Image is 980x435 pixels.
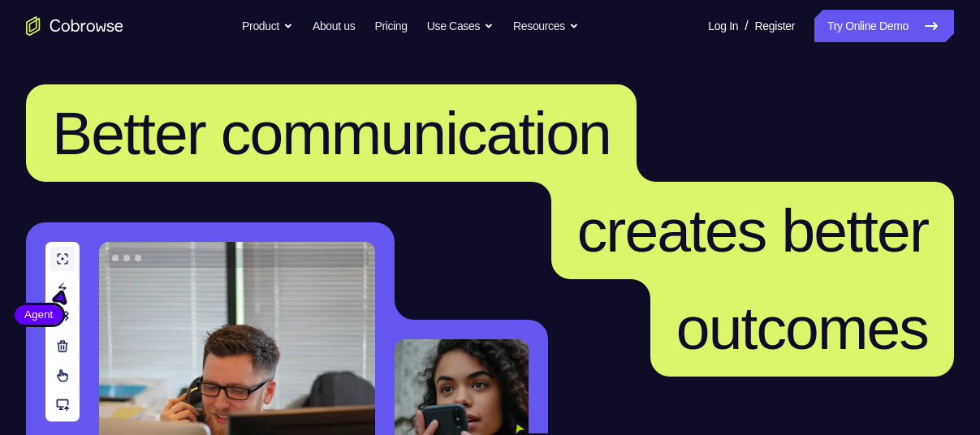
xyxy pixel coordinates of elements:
[755,10,795,42] a: Register
[577,196,928,265] span: creates better
[513,10,579,42] button: Resources
[676,294,928,362] span: outcomes
[313,10,355,42] a: About us
[708,10,738,42] a: Log In
[242,10,293,42] button: Product
[374,10,407,42] a: Pricing
[26,16,123,36] a: Go to the home page
[427,10,494,42] button: Use Cases
[745,16,748,36] span: /
[814,10,954,42] a: Try Online Demo
[52,99,611,167] span: Better communication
